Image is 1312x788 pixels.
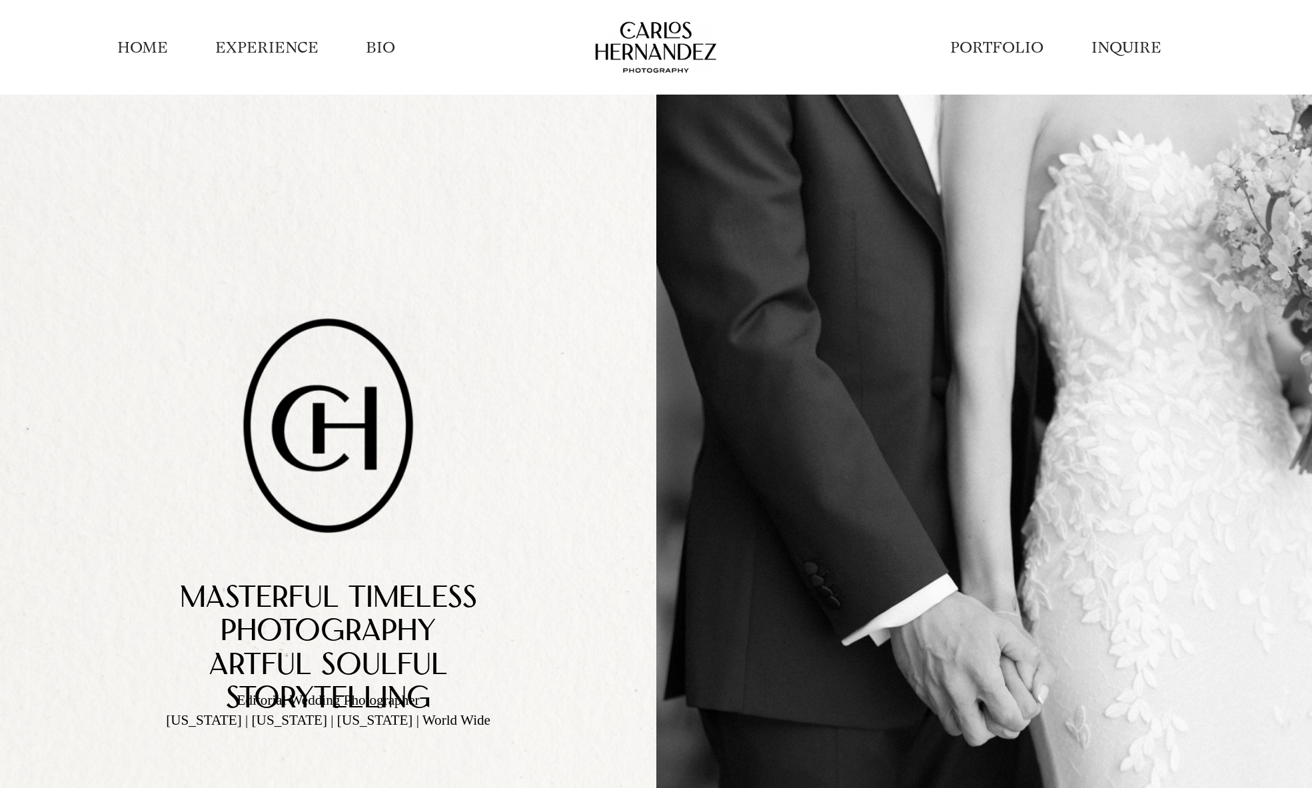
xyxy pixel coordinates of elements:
span: Masterful TimelEss [180,584,477,615]
span: PhotoGrAphy [221,617,436,648]
a: HOME [117,37,168,58]
a: EXPERIENCE [215,37,319,58]
span: Artful Soulful StorytelLing [209,651,448,715]
span: Editorial Wedding Photographer [237,692,420,708]
a: INQUIRE [1091,37,1161,58]
a: BIO [366,37,395,58]
a: PORTFOLIO [950,37,1043,58]
span: [US_STATE] | [US_STATE] | [US_STATE] | World Wide [166,712,490,728]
